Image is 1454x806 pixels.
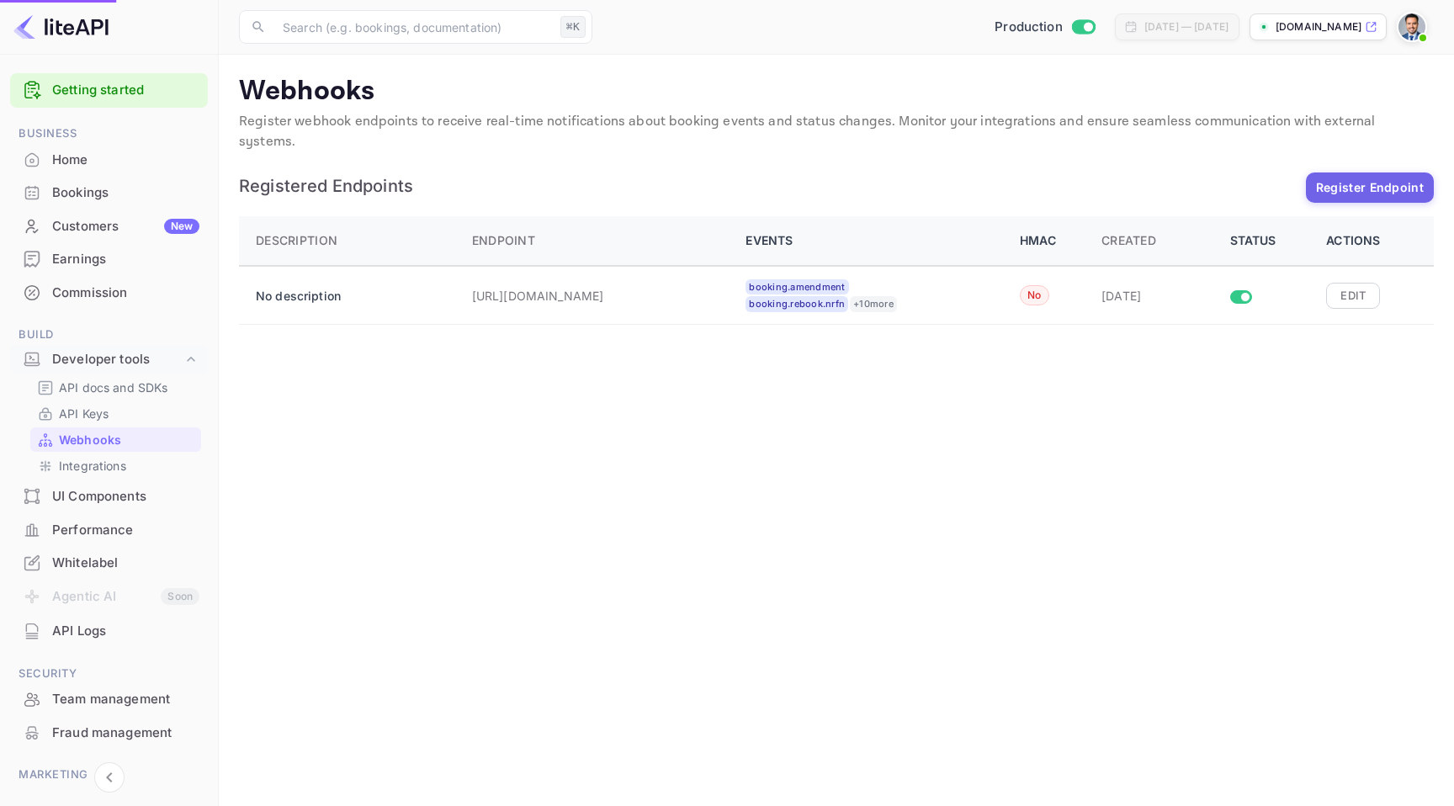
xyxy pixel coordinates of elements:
[746,231,1000,251] div: Events
[472,231,535,251] div: Endpoint
[10,277,208,308] a: Commission
[52,487,199,506] div: UI Components
[1326,231,1417,251] div: Actions
[10,514,208,545] a: Performance
[59,405,109,422] p: API Keys
[1020,285,1049,305] div: No
[465,225,542,257] button: Sort
[746,279,848,295] div: booking.amendment
[94,762,125,793] button: Collapse navigation
[52,521,199,540] div: Performance
[1144,19,1228,34] div: [DATE] — [DATE]
[10,514,208,547] div: Performance
[988,18,1101,37] div: Switch to Sandbox mode
[10,480,208,512] a: UI Components
[239,75,1434,109] p: Webhooks
[256,287,382,305] p: No description
[52,554,199,573] div: Whitelabel
[37,457,194,475] a: Integrations
[239,178,1297,194] span: Registered Endpoints
[52,284,199,303] div: Commission
[10,665,208,683] span: Security
[1230,231,1307,251] div: Status
[10,547,208,580] div: Whitelabel
[10,177,208,209] div: Bookings
[52,81,199,100] a: Getting started
[10,547,208,578] a: Whitelabel
[30,401,201,426] div: API Keys
[52,724,199,743] div: Fraud management
[10,480,208,513] div: UI Components
[1326,283,1380,308] button: Edit
[10,683,208,714] a: Team management
[995,18,1063,37] span: Production
[10,210,208,241] a: CustomersNew
[1020,231,1081,251] div: HMAC
[10,73,208,108] div: Getting started
[10,326,208,344] span: Build
[164,219,199,234] div: New
[1306,172,1434,203] button: Register Endpoint
[59,379,168,396] p: API docs and SDKs
[13,13,109,40] img: LiteAPI logo
[52,183,199,203] div: Bookings
[52,151,199,170] div: Home
[850,296,897,312] div: + 10 more
[10,345,208,374] div: Developer tools
[1101,289,1142,303] span: [DATE]
[30,375,201,400] div: API docs and SDKs
[52,690,199,709] div: Team management
[37,405,194,422] a: API Keys
[1095,225,1163,257] button: Sort
[10,717,208,750] div: Fraud management
[10,615,208,646] a: API Logs
[37,431,194,448] a: Webhooks
[560,16,586,38] div: ⌘K
[10,615,208,648] div: API Logs
[10,717,208,748] a: Fraud management
[472,287,640,305] p: [URL][DOMAIN_NAME]
[1398,13,1425,40] img: Santiago Moran Labat
[1101,231,1156,251] div: Created
[59,431,121,448] p: Webhooks
[10,210,208,243] div: CustomersNew
[52,622,199,641] div: API Logs
[10,243,208,276] div: Earnings
[30,453,201,478] div: Integrations
[10,125,208,143] span: Business
[256,231,337,251] div: Description
[52,250,199,269] div: Earnings
[52,217,199,236] div: Customers
[273,10,554,44] input: Search (e.g. bookings, documentation)
[239,112,1434,152] p: Register webhook endpoints to receive real-time notifications about booking events and status cha...
[10,277,208,310] div: Commission
[10,683,208,716] div: Team management
[52,350,183,369] div: Developer tools
[10,144,208,175] a: Home
[249,225,344,257] button: Sort
[59,457,126,475] p: Integrations
[1276,19,1361,34] p: [DOMAIN_NAME]
[10,177,208,208] a: Bookings
[37,379,194,396] a: API docs and SDKs
[746,296,848,312] div: booking.rebook.nrfn
[10,766,208,784] span: Marketing
[10,243,208,274] a: Earnings
[10,144,208,177] div: Home
[30,427,201,452] div: Webhooks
